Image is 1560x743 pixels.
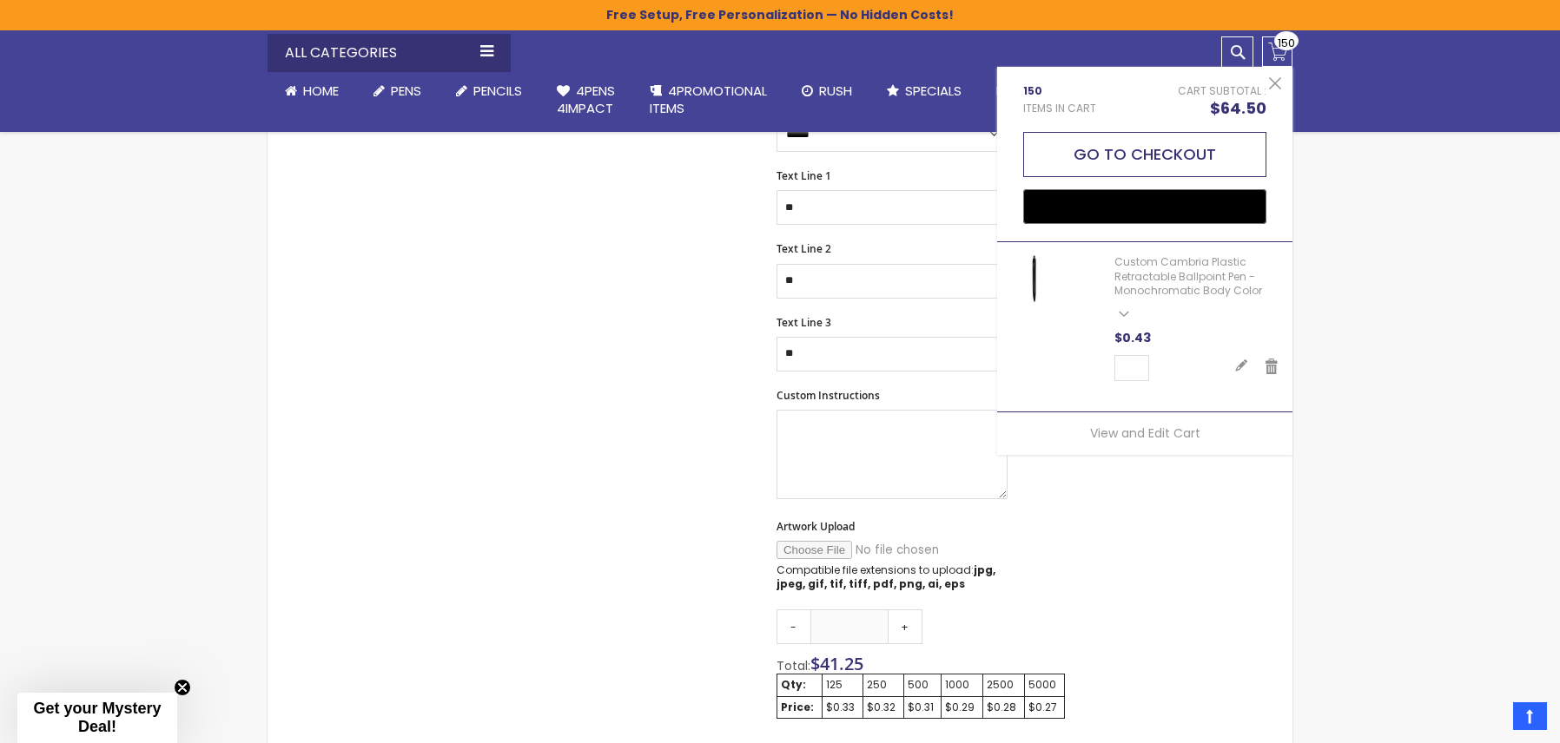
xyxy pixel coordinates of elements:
span: Pencils [473,82,522,100]
div: $0.27 [1028,700,1061,714]
div: 5000 [1028,678,1061,692]
span: Specials [905,82,962,100]
div: Get your Mystery Deal!Close teaser [17,693,177,743]
span: Artwork Upload [777,519,855,534]
a: Specials [869,72,979,110]
a: Pencils [439,72,539,110]
p: Compatible file extensions to upload: [777,563,1008,591]
a: Rush [784,72,869,110]
button: Close teaser [174,679,191,696]
span: Total: [777,657,810,674]
div: 250 [867,678,900,692]
a: Custom Cambria Plastic Retractable Ballpoint Pen - Monochromatic Body Color [1114,254,1262,297]
span: $0.43 [1114,329,1151,346]
strong: Price: [781,700,814,714]
div: All Categories [268,34,511,72]
div: $0.33 [826,700,859,714]
span: Items in Cart [1023,102,1096,115]
strong: jpg, jpeg, gif, tif, tiff, pdf, png, ai, eps [777,562,995,591]
span: Text Line 3 [777,315,831,330]
div: $0.29 [945,700,979,714]
div: $0.31 [908,700,937,714]
span: $64.50 [1210,97,1266,119]
div: 500 [908,678,937,692]
a: + [888,609,922,644]
a: Top [1513,702,1547,730]
span: $ [810,652,863,675]
div: $0.32 [867,700,900,714]
span: 4Pens 4impact [557,82,615,117]
a: - [777,609,811,644]
span: 150 [1278,35,1295,51]
strong: Qty: [781,677,806,692]
span: Blog [996,82,1030,100]
a: View and Edit Cart [1090,424,1200,442]
div: 125 [826,678,859,692]
span: Cart Subtotal [1178,83,1261,98]
a: Home [268,72,356,110]
span: 150 [1023,84,1096,98]
a: 4PROMOTIONALITEMS [632,72,784,128]
span: Pens [391,82,421,100]
span: Home [303,82,339,100]
span: Custom Instructions [777,388,880,403]
span: Get your Mystery Deal! [33,700,161,735]
span: Text Line 2 [777,241,831,256]
span: 4PROMOTIONAL ITEMS [650,82,767,117]
button: Go to Checkout [1023,132,1266,177]
div: 1000 [945,678,979,692]
span: Rush [819,82,852,100]
a: 4Pens4impact [539,72,632,128]
div: $0.28 [987,700,1021,714]
span: Text Line 1 [777,168,831,183]
a: 150 [1262,36,1292,67]
img: Custom Cambria Plastic Retractable Ballpoint Pen - Monochromatic Body Color-Black [1010,255,1058,303]
button: Buy with GPay [1023,189,1266,224]
a: Blog [979,72,1048,110]
a: Pens [356,72,439,110]
span: 41.25 [820,652,863,675]
div: 2500 [987,678,1021,692]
